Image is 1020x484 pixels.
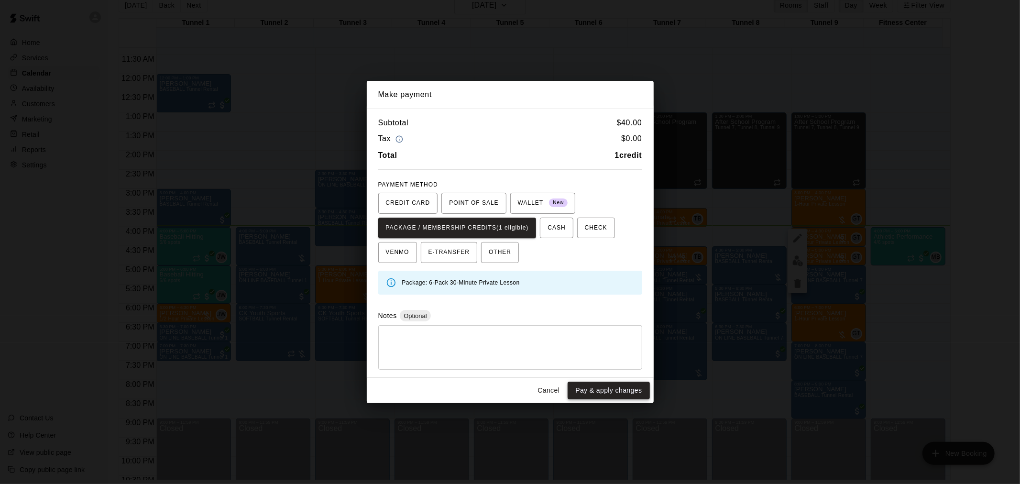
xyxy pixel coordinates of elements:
[540,218,573,239] button: CASH
[621,132,642,145] h6: $ 0.00
[568,382,649,399] button: Pay & apply changes
[386,196,430,211] span: CREDIT CARD
[441,193,506,214] button: POINT OF SALE
[378,181,438,188] span: PAYMENT METHOD
[577,218,615,239] button: CHECK
[428,245,470,260] span: E-TRANSFER
[510,193,576,214] button: WALLET New
[378,117,409,129] h6: Subtotal
[449,196,498,211] span: POINT OF SALE
[378,312,397,319] label: Notes
[378,151,397,159] b: Total
[548,220,565,236] span: CASH
[378,218,537,239] button: PACKAGE / MEMBERSHIP CREDITS(1 eligible)
[378,193,438,214] button: CREDIT CARD
[378,132,406,145] h6: Tax
[585,220,607,236] span: CHECK
[402,279,520,286] span: Package: 6-Pack 30-Minute Private Lesson
[533,382,564,399] button: Cancel
[617,117,642,129] h6: $ 40.00
[549,197,568,209] span: New
[367,81,654,109] h2: Make payment
[489,245,511,260] span: OTHER
[400,312,430,319] span: Optional
[421,242,478,263] button: E-TRANSFER
[615,151,642,159] b: 1 credit
[386,245,409,260] span: VENMO
[518,196,568,211] span: WALLET
[481,242,519,263] button: OTHER
[378,242,417,263] button: VENMO
[386,220,529,236] span: PACKAGE / MEMBERSHIP CREDITS (1 eligible)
